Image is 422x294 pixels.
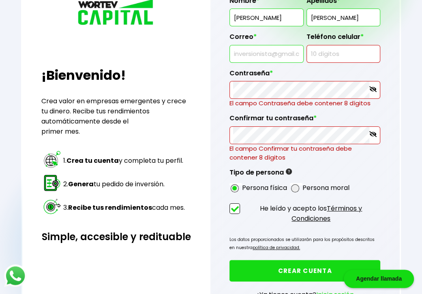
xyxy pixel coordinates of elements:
p: El campo Confirmar tu contraseña debe contener 8 dígitos [229,144,380,162]
td: 3. cada mes. [63,196,185,219]
label: Correo [229,33,303,45]
img: logos_whatsapp-icon.242b2217.svg [4,264,27,287]
strong: Crea tu cuenta [66,156,119,165]
strong: Recibe tus rendimientos [68,203,152,212]
p: El campo Contraseña debe contener 8 dígitos [229,99,380,108]
label: Teléfono celular [306,33,380,45]
td: 1. y completa tu perfil. [63,149,185,172]
label: Persona física [242,183,287,193]
label: Confirmar tu contraseña [229,114,380,126]
div: Agendar llamada [344,270,414,288]
label: Contraseña [229,69,380,81]
img: paso 1 [43,150,62,169]
input: inversionista@gmail.com [233,45,300,62]
img: paso 2 [43,173,62,192]
p: Los datos proporcionados se utilizarán para los propósitos descritos en nuestra [229,236,380,252]
img: paso 3 [43,197,62,216]
p: He leído y acepto los [242,203,380,224]
a: Términos y Condiciones [291,204,362,223]
img: gfR76cHglkPwleuBLjWdxeZVvX9Wp6JBDmjRYY8JYDQn16A2ICN00zLTgIroGa6qie5tIuWH7V3AapTKqzv+oMZsGfMUqL5JM... [286,168,292,175]
h2: ¡Bienvenido! [41,66,191,85]
label: Tipo de persona [229,168,292,181]
td: 2. tu pedido de inversión. [63,173,185,196]
a: política de privacidad. [253,245,300,251]
p: Crea valor en empresas emergentes y crece tu dinero. Recibe tus rendimientos automáticamente desd... [41,96,191,136]
label: Persona moral [302,183,349,193]
h3: Simple, accesible y redituable [41,230,191,244]
strong: Genera [68,179,94,189]
input: 10 dígitos [310,45,377,62]
button: CREAR CUENTA [229,260,380,281]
